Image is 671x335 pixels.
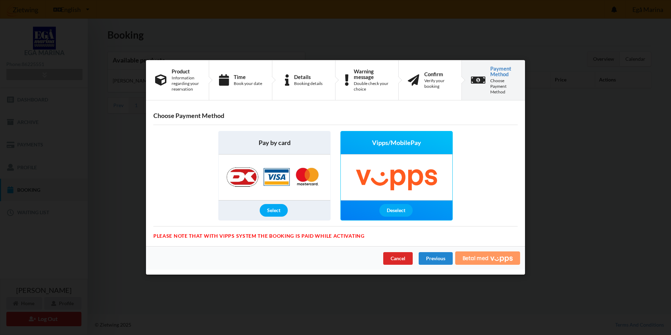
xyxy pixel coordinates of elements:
[172,75,200,92] div: Information regarding your reservation
[234,74,262,80] div: Time
[260,204,288,217] div: Select
[234,81,262,86] div: Book your date
[153,112,518,120] h3: Choose Payment Method
[419,252,453,265] div: Previous
[490,78,516,95] div: Choose Payment Method
[153,226,518,234] div: Please note that with Vipps system the Booking is paid while activating
[294,74,323,80] div: Details
[379,204,413,217] div: Deselect
[424,78,452,89] div: Verify your booking
[259,138,291,147] span: Pay by card
[490,66,516,77] div: Payment Method
[172,68,200,74] div: Product
[219,155,330,200] img: Nets
[383,252,413,265] div: Cancel
[294,81,323,86] div: Booking details
[424,71,452,77] div: Confirm
[354,68,389,80] div: Warning message
[341,155,452,200] img: Vipps/MobilePay
[354,81,389,92] div: Double check your choice
[372,138,421,147] span: Vipps/MobilePay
